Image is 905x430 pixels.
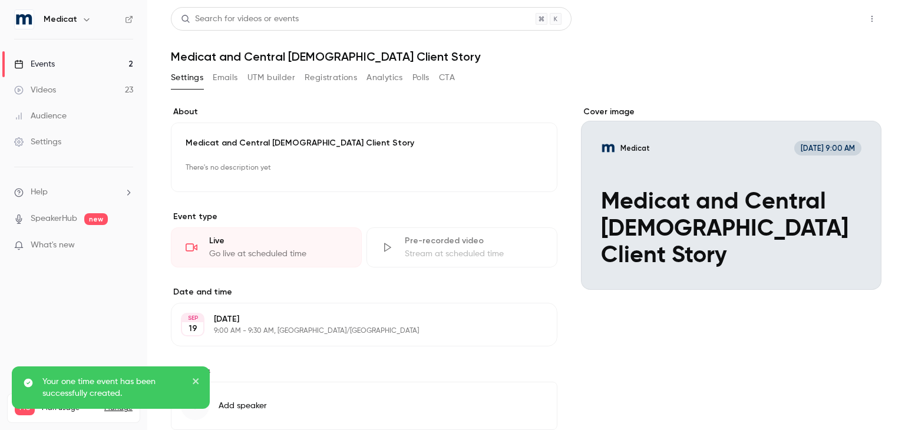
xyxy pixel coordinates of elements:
[14,84,56,96] div: Videos
[209,248,347,260] div: Go live at scheduled time
[209,235,347,247] div: Live
[214,313,495,325] p: [DATE]
[171,365,557,377] label: Speakers
[14,186,133,199] li: help-dropdown-opener
[31,239,75,252] span: What's new
[214,326,495,336] p: 9:00 AM - 9:30 AM, [GEOGRAPHIC_DATA]/[GEOGRAPHIC_DATA]
[189,323,197,335] p: 19
[807,7,853,31] button: Share
[366,227,557,267] div: Pre-recorded videoStream at scheduled time
[192,376,200,390] button: close
[305,68,357,87] button: Registrations
[171,286,557,298] label: Date and time
[219,400,267,412] span: Add speaker
[366,68,403,87] button: Analytics
[171,211,557,223] p: Event type
[439,68,455,87] button: CTA
[182,314,203,322] div: SEP
[171,49,881,64] h1: Medicat and Central [DEMOGRAPHIC_DATA] Client Story
[42,376,184,399] p: Your one time event has been successfully created.
[247,68,295,87] button: UTM builder
[14,136,61,148] div: Settings
[44,14,77,25] h6: Medicat
[171,382,557,430] button: Add speaker
[31,186,48,199] span: Help
[405,248,543,260] div: Stream at scheduled time
[581,106,881,118] label: Cover image
[171,227,362,267] div: LiveGo live at scheduled time
[84,213,108,225] span: new
[171,106,557,118] label: About
[186,158,543,177] p: There's no description yet
[14,58,55,70] div: Events
[186,137,543,149] p: Medicat and Central [DEMOGRAPHIC_DATA] Client Story
[171,68,203,87] button: Settings
[14,110,67,122] div: Audience
[581,106,881,290] section: Cover image
[181,13,299,25] div: Search for videos or events
[15,10,34,29] img: Medicat
[412,68,430,87] button: Polls
[405,235,543,247] div: Pre-recorded video
[213,68,237,87] button: Emails
[31,213,77,225] a: SpeakerHub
